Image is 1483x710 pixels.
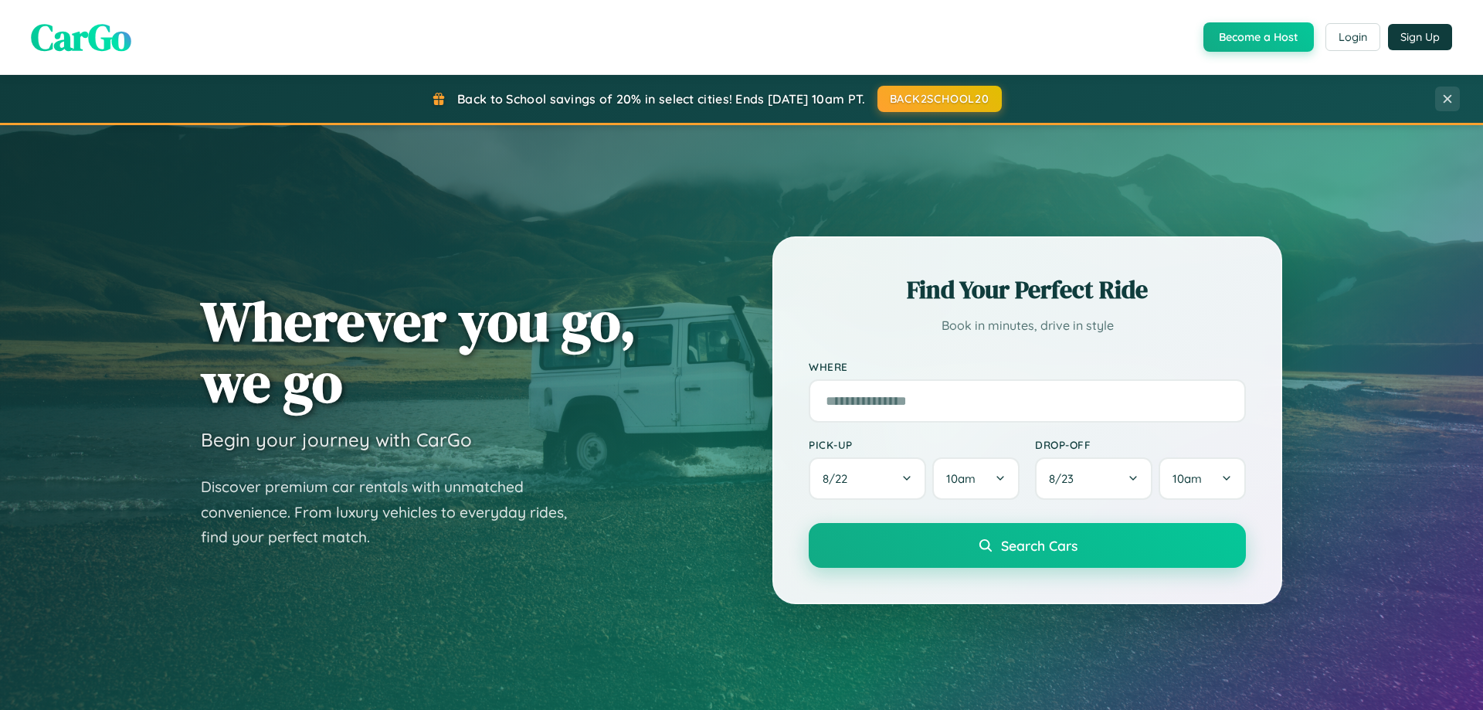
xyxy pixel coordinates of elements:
button: Login [1325,23,1380,51]
button: 8/22 [809,457,926,500]
span: 10am [1172,471,1202,486]
span: 10am [946,471,976,486]
p: Book in minutes, drive in style [809,314,1246,337]
button: Search Cars [809,523,1246,568]
span: Back to School savings of 20% in select cities! Ends [DATE] 10am PT. [457,91,865,107]
button: 10am [932,457,1020,500]
label: Pick-up [809,438,1020,451]
p: Discover premium car rentals with unmatched convenience. From luxury vehicles to everyday rides, ... [201,474,587,550]
span: 8 / 22 [823,471,855,486]
label: Drop-off [1035,438,1246,451]
button: Become a Host [1203,22,1314,52]
button: Sign Up [1388,24,1452,50]
span: Search Cars [1001,537,1077,554]
span: 8 / 23 [1049,471,1081,486]
span: CarGo [31,12,131,63]
button: 8/23 [1035,457,1152,500]
h1: Wherever you go, we go [201,290,636,413]
button: BACK2SCHOOL20 [877,86,1002,112]
label: Where [809,360,1246,373]
button: 10am [1159,457,1246,500]
h2: Find Your Perfect Ride [809,273,1246,307]
h3: Begin your journey with CarGo [201,428,472,451]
